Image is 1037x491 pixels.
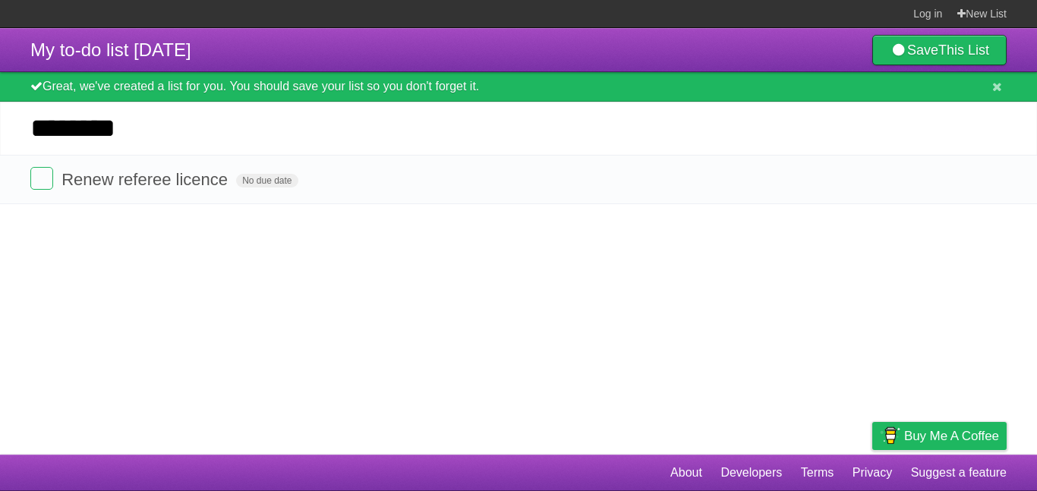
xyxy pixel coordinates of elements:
[938,42,989,58] b: This List
[30,167,53,190] label: Done
[872,35,1007,65] a: SaveThis List
[236,174,298,187] span: No due date
[61,170,232,189] span: Renew referee licence
[30,39,191,60] span: My to-do list [DATE]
